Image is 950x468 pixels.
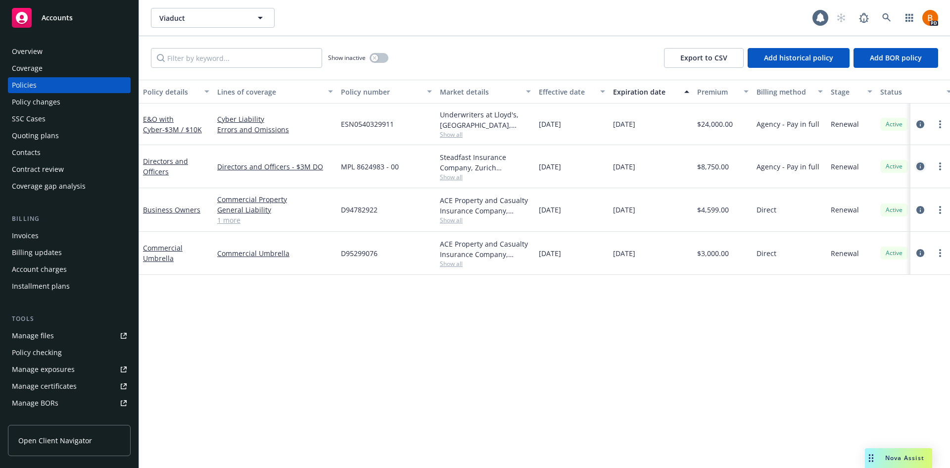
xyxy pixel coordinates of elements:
div: Invoices [12,228,39,244]
span: [DATE] [613,205,635,215]
a: Overview [8,44,131,59]
div: ACE Property and Casualty Insurance Company, Chubb Group [440,195,531,216]
span: Renewal [831,248,859,259]
span: Direct [757,248,776,259]
div: Billing [8,214,131,224]
span: Show all [440,216,531,224]
button: Expiration date [609,80,693,104]
div: Status [880,87,941,97]
span: Export to CSV [680,53,727,62]
a: Summary of insurance [8,412,131,428]
button: Stage [827,80,876,104]
span: Renewal [831,119,859,129]
div: Policy number [341,87,421,97]
input: Filter by keyword... [151,48,322,68]
span: Agency - Pay in full [757,161,819,172]
a: Manage exposures [8,362,131,377]
div: Coverage gap analysis [12,178,86,194]
span: [DATE] [539,205,561,215]
span: $4,599.00 [697,205,729,215]
a: Business Owners [143,205,200,214]
a: more [934,204,946,216]
span: $24,000.00 [697,119,733,129]
span: D95299076 [341,248,378,259]
button: Policy number [337,80,436,104]
a: Coverage gap analysis [8,178,131,194]
button: Lines of coverage [213,80,337,104]
a: General Liability [217,205,333,215]
span: Direct [757,205,776,215]
div: Summary of insurance [12,412,87,428]
span: Show inactive [328,53,366,62]
span: Agency - Pay in full [757,119,819,129]
a: Switch app [900,8,919,28]
a: Manage files [8,328,131,344]
div: Lines of coverage [217,87,322,97]
a: Installment plans [8,278,131,294]
div: Installment plans [12,278,70,294]
button: Add historical policy [748,48,850,68]
a: Contacts [8,145,131,160]
a: Account charges [8,261,131,277]
a: circleInformation [914,118,926,130]
button: Add BOR policy [854,48,938,68]
a: Manage certificates [8,378,131,394]
div: Manage BORs [12,395,58,411]
span: Show all [440,260,531,268]
span: Accounts [42,14,73,22]
span: $8,750.00 [697,161,729,172]
div: Quoting plans [12,128,59,144]
button: Effective date [535,80,609,104]
div: Stage [831,87,861,97]
div: Policy changes [12,94,60,110]
a: Search [877,8,897,28]
button: Nova Assist [865,448,932,468]
button: Viaduct [151,8,275,28]
span: [DATE] [613,161,635,172]
span: D94782922 [341,205,378,215]
span: Active [884,249,904,258]
span: Renewal [831,161,859,172]
a: more [934,160,946,172]
div: Policies [12,77,37,93]
div: Coverage [12,60,43,76]
button: Export to CSV [664,48,744,68]
span: Active [884,120,904,129]
div: Expiration date [613,87,678,97]
button: Premium [693,80,753,104]
div: Policy checking [12,345,62,361]
a: Policy checking [8,345,131,361]
a: more [934,118,946,130]
div: Contract review [12,161,64,177]
span: MPL 8624983 - 00 [341,161,399,172]
button: Billing method [753,80,827,104]
div: ACE Property and Casualty Insurance Company, Chubb Group [440,239,531,260]
span: [DATE] [539,119,561,129]
a: Quoting plans [8,128,131,144]
span: [DATE] [613,119,635,129]
div: Policy details [143,87,198,97]
span: [DATE] [539,161,561,172]
span: Add historical policy [764,53,833,62]
span: Active [884,162,904,171]
span: Add BOR policy [870,53,922,62]
div: Premium [697,87,738,97]
img: photo [922,10,938,26]
a: Commercial Umbrella [143,243,183,263]
span: Show all [440,173,531,181]
a: Accounts [8,4,131,32]
div: Manage certificates [12,378,77,394]
span: Open Client Navigator [18,435,92,446]
a: more [934,247,946,259]
a: Commercial Umbrella [217,248,333,259]
span: $3,000.00 [697,248,729,259]
div: SSC Cases [12,111,46,127]
a: Contract review [8,161,131,177]
div: Billing updates [12,245,62,260]
span: Renewal [831,205,859,215]
div: Steadfast Insurance Company, Zurich Insurance Group, Zurich Insurance Group (International), CRC ... [440,152,531,173]
div: Effective date [539,87,594,97]
a: Start snowing [831,8,851,28]
span: Show all [440,130,531,139]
